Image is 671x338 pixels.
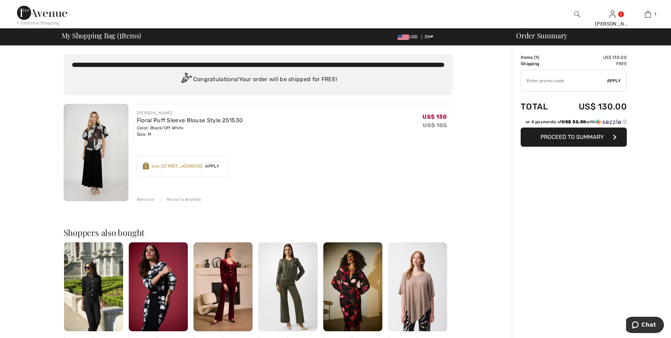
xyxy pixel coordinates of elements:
[508,32,667,39] div: Order Summary
[398,34,409,40] img: US Dollar
[161,196,201,203] div: Move to Wishlist
[202,163,222,169] span: Apply
[17,6,67,20] img: 1ère Avenue
[62,32,141,39] span: My Shopping Bag ( Items)
[129,242,188,331] img: Plaid Maxi Wrap Dress Style 253289
[137,125,243,137] div: Color: Black/Off White Size: M
[143,162,149,169] img: Reward-Logo.svg
[193,242,253,331] img: Velvet High-Waisted Flare Trousers Style 254195
[152,163,202,169] div: Use [STREET_ADDRESS]
[17,20,60,26] div: < Continue Shopping
[64,104,128,201] img: Floral Puff Sleeve Blouse Style 251530
[521,61,559,67] td: Shipping
[609,11,615,17] a: Sign In
[521,128,627,147] button: Proceed to Summary
[630,10,665,18] a: 1
[423,122,447,129] s: US$ 185
[574,10,580,18] img: search the website
[64,228,453,237] h2: Shoppers also bought
[596,119,621,125] img: Sezzle
[536,55,538,60] span: 1
[398,34,420,39] span: USD
[559,95,627,119] td: US$ 130.00
[137,196,154,203] div: Remove
[559,61,627,67] td: Free
[388,242,447,331] img: Casual Hip-Length Pullover Style 251924
[559,54,627,61] td: US$ 130.00
[540,134,604,140] span: Proceed to Summary
[64,242,123,331] img: Chic Button Closure Top Style 244611
[626,317,664,334] iframe: Opens a widget where you can chat to one of our agents
[654,11,656,17] span: 1
[562,119,586,124] span: US$ 32.50
[609,10,615,18] img: My Info
[258,242,317,331] img: Collared Long-Sleeve Casual Shirt Style 253935
[645,10,651,18] img: My Bag
[425,34,434,39] span: EN
[72,73,444,87] div: Congratulations! Your order will be shipped for FREE!
[179,73,193,87] img: Congratulation2.svg
[526,119,627,125] div: or 4 payments of with
[607,78,621,84] span: Apply
[119,30,122,39] span: 1
[521,54,559,61] td: Items ( )
[137,110,243,116] div: [PERSON_NAME]
[521,119,627,128] div: or 4 payments ofUS$ 32.50withSezzle Click to learn more about Sezzle
[137,117,243,124] a: Floral Puff Sleeve Blouse Style 251530
[323,242,382,331] img: Floral Wrap Dress with Belt Style 253791
[595,20,630,28] div: [PERSON_NAME]
[521,95,559,119] td: Total
[521,70,607,91] input: Promo code
[422,113,447,120] span: US$ 130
